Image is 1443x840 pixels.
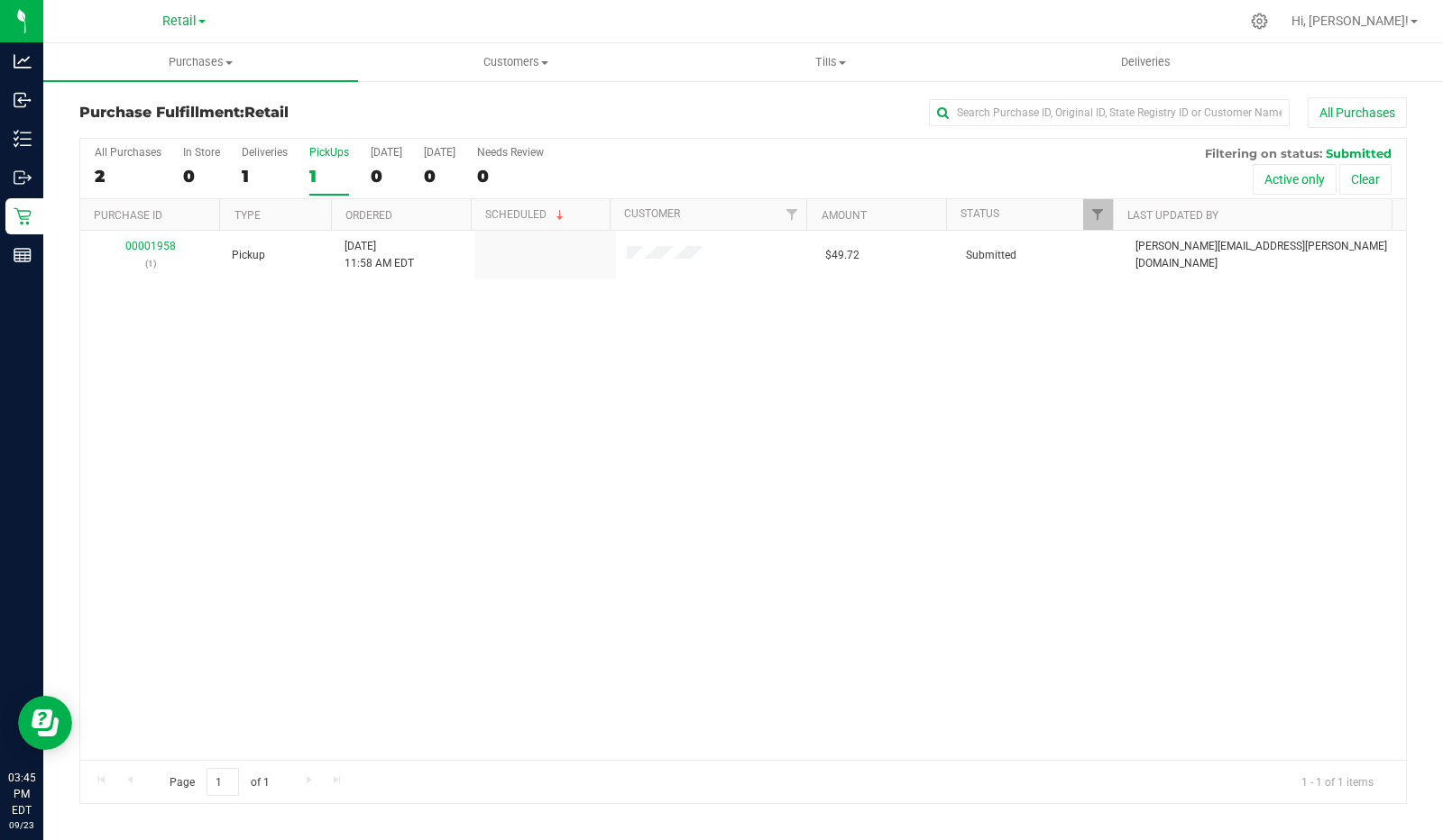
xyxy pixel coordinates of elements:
[358,43,673,81] a: Customers
[1308,97,1407,128] button: All Purchases
[1248,13,1271,30] div: Manage settings
[8,818,35,832] p: 09/23
[624,207,680,220] a: Customer
[43,54,358,70] span: Purchases
[14,91,32,109] inline-svg: Inbound
[1205,146,1322,160] span: Filtering on status:
[8,770,35,818] p: 03:45 PM EDT
[244,104,289,121] span: Retail
[1339,164,1392,195] button: Clear
[95,166,161,187] div: 2
[371,166,402,187] div: 0
[825,247,859,264] span: $49.72
[424,146,455,159] div: [DATE]
[207,768,239,796] input: 1
[14,52,32,70] inline-svg: Analytics
[242,146,288,159] div: Deliveries
[424,166,455,187] div: 0
[1083,199,1113,230] a: Filter
[674,54,987,70] span: Tills
[345,238,414,272] span: [DATE] 11:58 AM EDT
[485,208,567,221] a: Scheduled
[477,166,544,187] div: 0
[79,105,522,121] h3: Purchase Fulfillment:
[18,696,72,750] iframe: Resource center
[14,169,32,187] inline-svg: Outbound
[960,207,999,220] a: Status
[14,246,32,264] inline-svg: Reports
[929,99,1290,126] input: Search Purchase ID, Original ID, State Registry ID or Customer Name...
[95,146,161,159] div: All Purchases
[43,43,358,81] a: Purchases
[154,768,284,796] span: Page of 1
[477,146,544,159] div: Needs Review
[125,240,176,252] a: 00001958
[1253,164,1337,195] button: Active only
[309,146,349,159] div: PickUps
[242,166,288,187] div: 1
[232,247,265,264] span: Pickup
[966,247,1016,264] span: Submitted
[1135,238,1395,272] span: [PERSON_NAME][EMAIL_ADDRESS][PERSON_NAME][DOMAIN_NAME]
[1291,14,1409,28] span: Hi, [PERSON_NAME]!
[777,199,806,230] a: Filter
[988,43,1303,81] a: Deliveries
[309,166,349,187] div: 1
[162,14,197,29] span: Retail
[183,146,220,159] div: In Store
[183,166,220,187] div: 0
[822,209,867,222] a: Amount
[371,146,402,159] div: [DATE]
[673,43,988,81] a: Tills
[1097,54,1195,70] span: Deliveries
[234,209,261,222] a: Type
[1287,768,1388,795] span: 1 - 1 of 1 items
[345,209,392,222] a: Ordered
[14,130,32,148] inline-svg: Inventory
[1127,209,1218,222] a: Last Updated By
[94,209,162,222] a: Purchase ID
[14,207,32,225] inline-svg: Retail
[91,255,210,272] p: (1)
[1326,146,1392,160] span: Submitted
[359,54,672,70] span: Customers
